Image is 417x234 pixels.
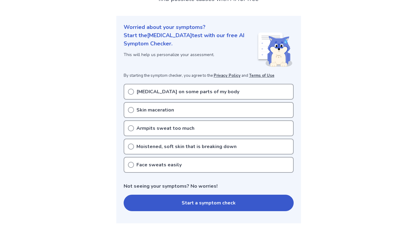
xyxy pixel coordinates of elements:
p: [MEDICAL_DATA] on some parts of my body [136,88,239,95]
p: Start the [MEDICAL_DATA] test with our free AI Symptom Checker. [124,31,257,48]
a: Terms of Use [249,73,274,78]
a: Privacy Policy [214,73,241,78]
p: This will help us personalize your assessment. [124,51,257,58]
p: By starting the symptom checker, you agree to the and [124,73,294,79]
p: Skin maceration [136,106,174,114]
button: Start a symptom check [124,195,294,211]
p: Armpits sweat too much [136,125,194,132]
p: Worried about your symptoms? [124,23,294,31]
p: Not seeing your symptoms? No worries! [124,183,294,190]
img: Shiba [257,33,292,67]
p: Moistened, soft skin that is breaking down [136,143,237,150]
p: Face sweats easily [136,161,182,168]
